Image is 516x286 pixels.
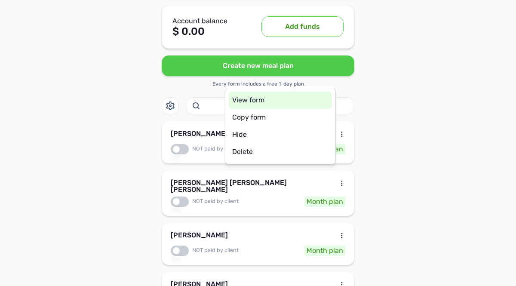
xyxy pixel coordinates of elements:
div: [PERSON_NAME] [171,232,228,242]
div: Account balance [172,16,255,26]
p: Every form includes a free 1-day plan [162,78,354,90]
button: Create new meal plan [162,55,354,76]
div: Hide [229,126,332,143]
span: $ 0.00 [172,25,205,37]
div: Delete [229,143,332,160]
div: View form [229,92,332,109]
div: [PERSON_NAME] [PERSON_NAME] [PERSON_NAME] [171,179,338,193]
div: Copy form [229,109,332,126]
button: Add funds [261,16,344,37]
label: Month plan [304,246,345,256]
label: Month plan [304,197,345,207]
div: [PERSON_NAME] [171,130,228,141]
